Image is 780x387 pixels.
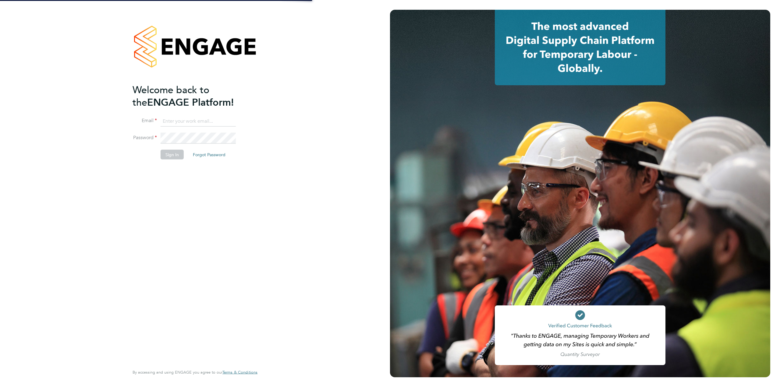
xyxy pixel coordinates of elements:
[222,370,257,375] a: Terms & Conditions
[133,83,251,108] h2: ENGAGE Platform!
[161,150,184,160] button: Sign In
[161,116,236,127] input: Enter your work email...
[133,370,257,375] span: By accessing and using ENGAGE you agree to our
[133,118,157,124] label: Email
[188,150,230,160] button: Forgot Password
[133,84,209,108] span: Welcome back to the
[133,135,157,141] label: Password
